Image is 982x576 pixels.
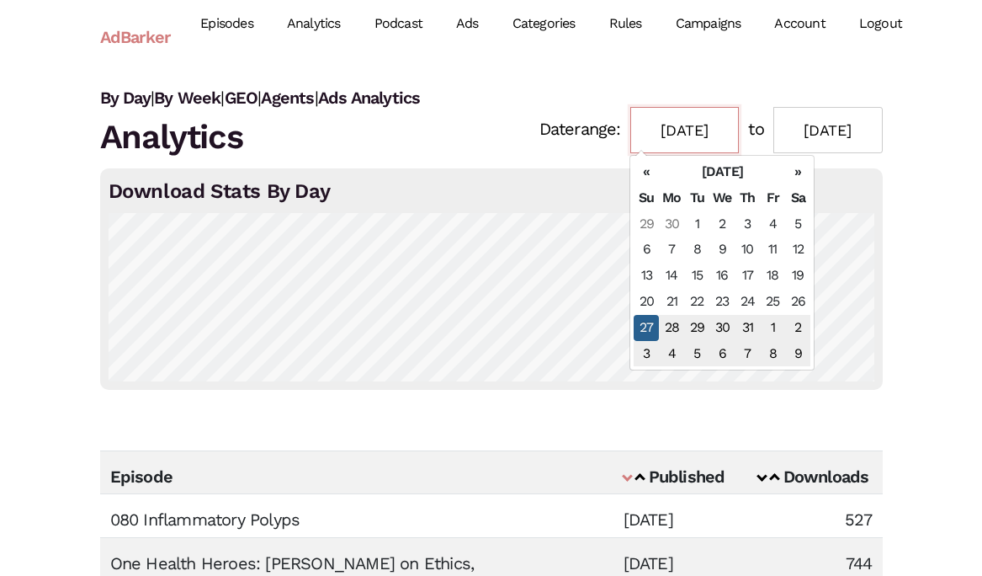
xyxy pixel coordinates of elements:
[709,315,735,341] td: 30
[659,341,684,367] td: 4
[100,494,613,537] td: 080 Inflammatory Polyps
[659,185,684,211] th: Mo
[760,185,785,211] th: Fr
[709,341,735,367] td: 6
[785,315,810,341] td: 2
[709,185,735,211] th: We
[709,263,735,289] td: 16
[659,315,684,341] td: 28
[735,107,777,153] span: to
[709,237,735,263] td: 9
[785,237,810,263] td: 12
[748,494,883,537] td: 527
[684,263,709,289] td: 15
[225,88,258,108] a: GEO
[785,289,810,315] td: 26
[684,289,709,315] td: 22
[659,237,684,263] td: 7
[735,289,760,315] td: 24
[785,263,810,289] td: 19
[154,88,220,108] a: By Week
[760,263,785,289] td: 18
[659,263,684,289] td: 14
[526,107,634,153] span: Daterange:
[634,211,659,237] td: 29
[100,83,883,113] div: | | | |
[760,289,785,315] td: 25
[735,341,760,367] td: 7
[318,88,421,108] a: Ads Analytics
[760,211,785,237] td: 4
[261,88,314,108] a: Agents
[659,159,785,185] th: [DATE]
[613,451,748,493] th: Published
[760,341,785,367] td: 8
[659,289,684,315] td: 21
[100,113,883,162] h1: Analytics
[735,185,760,211] th: Th
[684,185,709,211] th: Tu
[634,263,659,289] td: 13
[785,341,810,367] td: 9
[684,237,709,263] td: 8
[709,289,735,315] td: 23
[634,159,659,185] th: «
[785,159,810,185] th: »
[760,237,785,263] td: 11
[760,315,785,341] td: 1
[735,315,760,341] td: 31
[109,177,874,206] h4: Download Stats By Day
[100,451,613,493] th: Episode
[634,237,659,263] td: 6
[709,211,735,237] td: 2
[634,289,659,315] td: 20
[735,211,760,237] td: 3
[634,315,659,341] td: 27
[634,185,659,211] th: Su
[100,18,171,56] a: AdBarker
[634,341,659,367] td: 3
[684,211,709,237] td: 1
[684,315,709,341] td: 29
[785,185,810,211] th: Sa
[659,211,684,237] td: 30
[735,263,760,289] td: 17
[785,211,810,237] td: 5
[100,88,151,108] a: By Day
[748,451,883,493] th: Downloads
[735,237,760,263] td: 10
[613,494,748,537] td: [DATE]
[684,341,709,367] td: 5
